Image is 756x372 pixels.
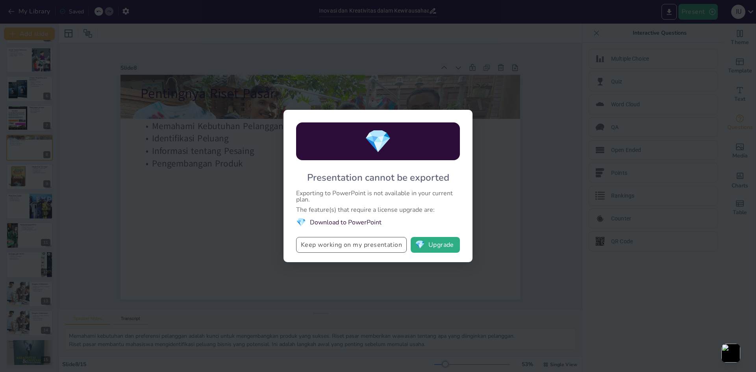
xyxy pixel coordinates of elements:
[296,217,460,228] li: Download to PowerPoint
[296,207,460,213] div: The feature(s) that require a license upgrade are:
[296,217,306,228] span: diamond
[296,237,407,253] button: Keep working on my presentation
[411,237,460,253] button: diamondUpgrade
[364,126,392,157] span: diamond
[415,241,425,249] span: diamond
[307,171,449,184] div: Presentation cannot be exported
[296,190,460,203] div: Exporting to PowerPoint is not available in your current plan.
